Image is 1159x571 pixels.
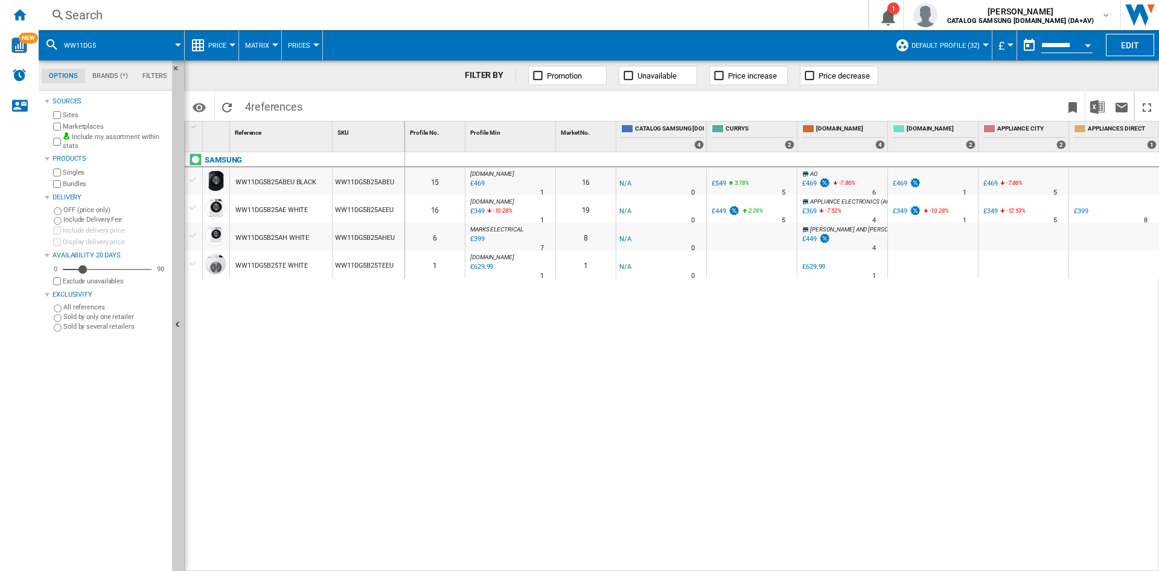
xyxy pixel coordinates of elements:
[492,205,499,220] i: %
[337,129,349,136] span: SKU
[1056,140,1066,149] div: 2 offers sold by APPLIANCE CITY
[872,215,876,227] div: Delivery Time : 4 days
[691,215,695,227] div: Delivery Time : 0 day
[85,69,135,83] md-tab-item: Brands (*)
[709,121,797,152] div: CURRYS 2 offers sold by CURRYS
[333,251,404,279] div: WW11DG5B25TEEU
[1005,205,1012,220] i: %
[733,178,741,192] i: %
[63,215,167,224] label: Include Delivery Fee
[872,270,876,282] div: Delivery Time : 1 day
[1053,187,1057,199] div: Delivery Time : 5 days
[635,124,704,135] span: CATALOG SAMSUNG [DOMAIN_NAME] (DA+AV)
[691,242,695,254] div: Delivery Time : 0 day
[54,305,62,312] input: All references
[335,121,404,140] div: Sort None
[468,121,555,140] div: Sort None
[251,100,302,113] span: references
[63,132,167,151] label: Include my assortment within stats
[63,205,167,215] label: OFF (price only)
[810,226,913,233] span: [PERSON_NAME] AND [PERSON_NAME]
[470,129,500,136] span: Profile Min
[712,207,726,215] div: £449
[465,69,516,82] div: FILTER BY
[235,252,308,280] div: WW11DG5B25TE WHITE
[288,30,316,60] button: Prices
[709,66,788,85] button: Price increase
[909,205,921,216] img: promotionV3.png
[63,122,167,131] label: Marketplaces
[819,233,831,244] img: promotionV3.png
[205,153,242,167] div: Click to filter on that brand
[982,205,998,218] div: £349
[53,238,61,246] input: Display delivery price
[983,179,998,187] div: £469
[909,178,921,188] img: promotionV3.png
[963,187,966,199] div: Delivery Time : 1 day
[998,30,1011,60] button: £
[556,167,616,195] div: 16
[1147,140,1157,149] div: 1 offers sold by APPLIANCES DIRECT
[1071,121,1159,152] div: APPLIANCES DIRECT 1 offers sold by APPLIANCES DIRECT
[232,121,332,140] div: Sort None
[53,193,167,202] div: Delivery
[800,178,831,190] div: £469
[810,198,940,205] span: APPLIANCE ELECTRONICS (AGENT OF EURONICS)
[619,121,706,152] div: CATALOG SAMSUNG [DOMAIN_NAME] (DA+AV) 4 offers sold by CATALOG SAMSUNG UK.IE (DA+AV)
[468,178,485,190] div: Last updated : Thursday, 2 October 2025 14:12
[782,187,785,199] div: Delivery Time : 5 days
[800,121,887,152] div: [DOMAIN_NAME] 4 offers sold by AMAZON.CO.UK
[749,207,759,214] span: 2.28
[245,42,269,50] span: Matrix
[470,226,523,233] span: MARKS ELECTRICAL
[540,215,544,227] div: Delivery Time : 1 day
[1135,92,1159,121] button: Maximize
[947,17,1094,25] b: CATALOG SAMSUNG [DOMAIN_NAME] (DA+AV)
[53,227,61,234] input: Include delivery price
[45,30,178,60] div: ww11dg5
[470,198,514,205] span: [DOMAIN_NAME]
[54,217,62,225] input: Include Delivery Fee
[1110,92,1134,121] button: Send this report by email
[63,237,167,247] label: Display delivery price
[54,324,62,332] input: Sold by several retailers
[333,223,404,251] div: WW11DG5B25AHEU
[913,3,937,27] img: profile.jpg
[405,167,465,195] div: 15
[1053,215,1057,227] div: Delivery Time : 5 days
[735,179,746,186] span: 3.78
[782,215,785,227] div: Delivery Time : 5 days
[547,71,582,80] span: Promotion
[983,207,998,215] div: £349
[333,167,404,195] div: WW11DG5B25ABEU
[558,121,616,140] div: Sort None
[997,124,1066,135] span: APPLIANCE CITY
[53,251,167,260] div: Availability 20 Days
[802,235,817,243] div: £449
[556,223,616,251] div: 8
[53,123,61,131] input: Marketplaces
[135,69,174,83] md-tab-item: Filters
[694,140,704,149] div: 4 offers sold by CATALOG SAMSUNG UK.IE (DA+AV)
[1074,207,1088,215] div: £399
[205,121,229,140] div: Sort None
[838,178,845,192] i: %
[992,30,1017,60] md-menu: Currency
[232,121,332,140] div: Reference Sort None
[468,233,485,245] div: Last updated : Thursday, 2 October 2025 14:40
[407,121,465,140] div: Sort None
[54,314,62,322] input: Sold by only one retailer
[1088,124,1157,135] span: APPLIANCES DIRECT
[637,71,677,80] span: Unavailable
[172,60,187,82] button: Hide
[468,261,493,273] div: Last updated : Thursday, 2 October 2025 12:03
[245,30,275,60] button: Matrix
[405,251,465,279] div: 1
[405,223,465,251] div: 6
[872,242,876,254] div: Delivery Time : 4 days
[540,187,544,199] div: Delivery Time : 1 day
[824,205,831,220] i: %
[930,207,945,214] span: -10.28
[410,129,439,136] span: Profile No.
